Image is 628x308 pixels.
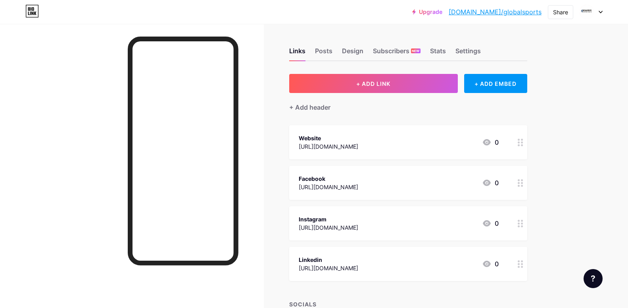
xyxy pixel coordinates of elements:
[342,46,363,60] div: Design
[315,46,332,60] div: Posts
[482,219,499,228] div: 0
[464,74,527,93] div: + ADD EMBED
[412,9,442,15] a: Upgrade
[579,4,594,19] img: globalsports
[289,46,305,60] div: Links
[299,142,358,151] div: [URL][DOMAIN_NAME]
[455,46,481,60] div: Settings
[289,74,458,93] button: + ADD LINK
[482,259,499,269] div: 0
[299,174,358,183] div: Facebook
[289,103,330,112] div: + Add header
[356,80,390,87] span: + ADD LINK
[449,7,542,17] a: [DOMAIN_NAME]/globalsports
[482,138,499,147] div: 0
[299,183,358,191] div: [URL][DOMAIN_NAME]
[430,46,446,60] div: Stats
[553,8,568,16] div: Share
[482,178,499,188] div: 0
[299,134,358,142] div: Website
[299,256,358,264] div: Linkedin
[412,48,419,53] span: NEW
[299,223,358,232] div: [URL][DOMAIN_NAME]
[373,46,421,60] div: Subscribers
[299,215,358,223] div: Instagram
[299,264,358,272] div: [URL][DOMAIN_NAME]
